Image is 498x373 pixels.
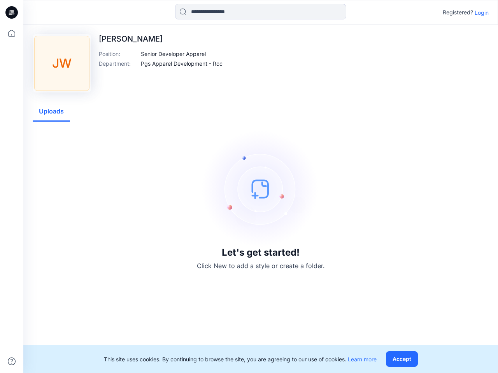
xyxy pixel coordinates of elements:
p: Registered? [443,8,473,17]
button: Uploads [33,102,70,122]
div: JW [34,36,89,91]
p: [PERSON_NAME] [99,34,223,44]
p: Department : [99,59,138,68]
p: Pgs Apparel Development - Rcc [141,59,223,68]
p: Click New to add a style or create a folder. [197,261,324,270]
p: Login [475,9,489,17]
h3: Let's get started! [222,247,300,258]
p: Senior Developer Apparel [141,50,206,58]
p: Position : [99,50,138,58]
p: This site uses cookies. By continuing to browse the site, you are agreeing to our use of cookies. [104,355,377,363]
a: Learn more [348,356,377,363]
button: Accept [386,351,418,367]
img: empty-state-image.svg [202,131,319,247]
